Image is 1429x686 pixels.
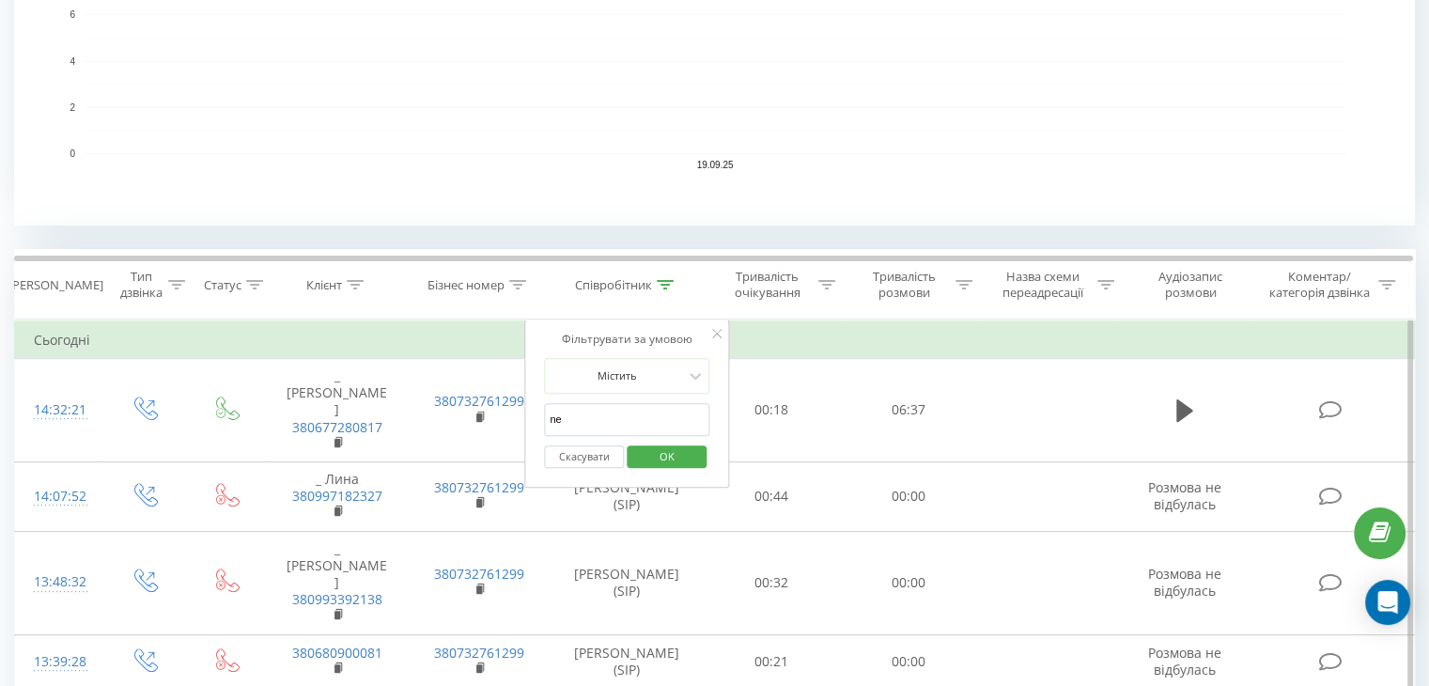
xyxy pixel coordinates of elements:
[204,277,241,293] div: Статус
[857,269,951,301] div: Тривалість розмови
[704,462,840,532] td: 00:44
[292,487,382,505] a: 380997182327
[1264,269,1374,301] div: Коментар/категорія дзвінка
[627,445,707,469] button: OK
[70,148,75,159] text: 0
[266,531,408,634] td: _ [PERSON_NAME]
[704,531,840,634] td: 00:32
[266,359,408,462] td: _ [PERSON_NAME]
[15,321,1415,359] td: Сьогодні
[840,359,976,462] td: 06:37
[1365,580,1410,625] div: Open Intercom Messenger
[34,478,84,515] div: 14:07:52
[575,277,652,293] div: Співробітник
[34,564,84,600] div: 13:48:32
[704,359,840,462] td: 00:18
[721,269,815,301] div: Тривалість очікування
[70,56,75,67] text: 4
[292,418,382,436] a: 380677280817
[34,392,84,429] div: 14:32:21
[641,442,693,471] span: OK
[292,644,382,662] a: 380680900081
[697,160,734,170] text: 19.09.25
[70,102,75,113] text: 2
[34,644,84,680] div: 13:39:28
[427,277,505,293] div: Бізнес номер
[1148,478,1221,513] span: Розмова не відбулась
[70,10,75,21] text: 6
[551,462,704,532] td: [PERSON_NAME] (SIP)
[551,531,704,634] td: [PERSON_NAME] (SIP)
[1148,565,1221,600] span: Розмова не відбулась
[434,478,524,496] a: 380732761299
[292,590,382,608] a: 380993392138
[306,277,342,293] div: Клієнт
[544,445,624,469] button: Скасувати
[1136,269,1246,301] div: Аудіозапис розмови
[840,531,976,634] td: 00:00
[434,644,524,662] a: 380732761299
[434,392,524,410] a: 380732761299
[434,565,524,583] a: 380732761299
[118,269,163,301] div: Тип дзвінка
[8,277,103,293] div: [PERSON_NAME]
[544,330,709,349] div: Фільтрувати за умовою
[840,462,976,532] td: 00:00
[994,269,1093,301] div: Назва схеми переадресації
[266,462,408,532] td: _ Лина
[1148,644,1221,678] span: Розмова не відбулась
[544,403,709,436] input: Введіть значення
